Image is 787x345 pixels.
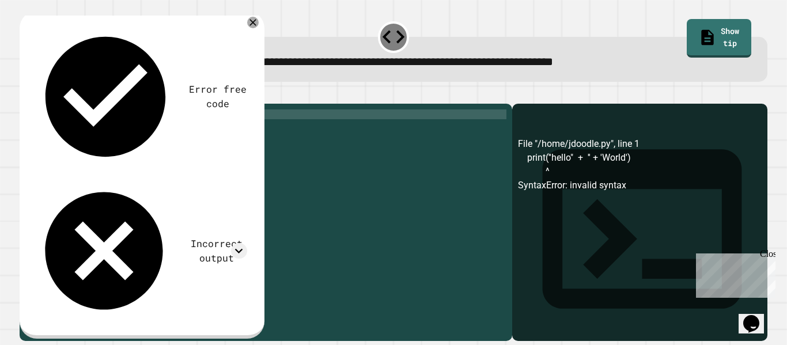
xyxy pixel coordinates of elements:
div: File "/home/jdoodle.py", line 1 print(''hello" + '' + 'World') ^ SyntaxError: invalid syntax [518,137,762,341]
iframe: chat widget [691,249,775,298]
div: Chat with us now!Close [5,5,80,73]
div: Error free code [189,82,247,111]
a: Show tip [687,19,751,58]
div: Incorrect output [186,237,247,265]
iframe: chat widget [739,299,775,333]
